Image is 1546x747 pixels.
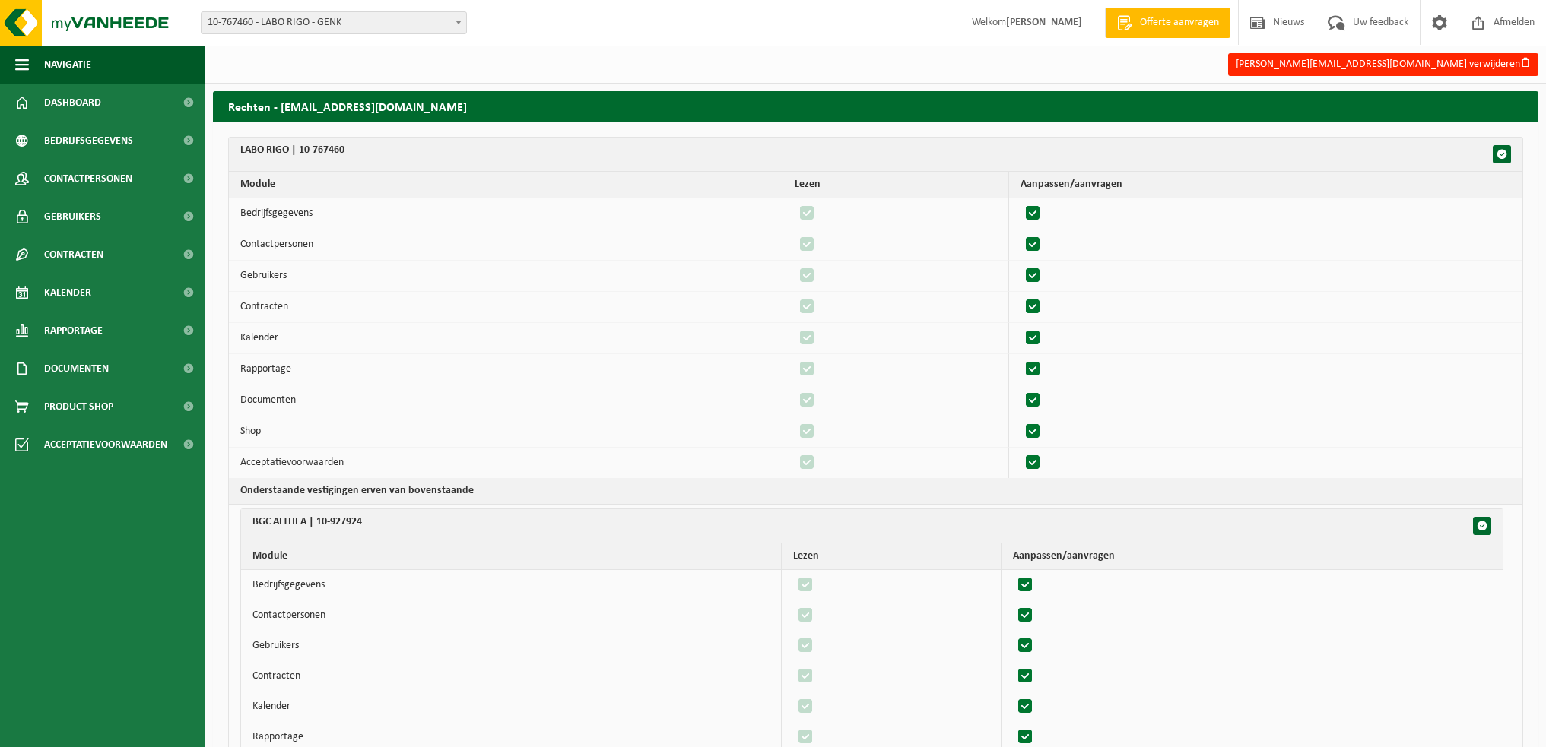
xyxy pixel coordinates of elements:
strong: [PERSON_NAME] [1006,17,1082,28]
td: Documenten [229,385,783,416]
span: Documenten [44,350,109,388]
td: Rapportage [229,354,783,385]
th: Aanpassen/aanvragen [1002,543,1503,570]
th: Module [229,172,783,198]
td: Acceptatievoorwaarden [229,448,783,478]
span: Rapportage [44,312,103,350]
span: Kalender [44,274,91,312]
th: LABO RIGO | 10-767460 [229,138,1522,172]
td: Contactpersonen [241,600,782,631]
span: Navigatie [44,46,91,84]
td: Contracten [229,292,783,323]
span: Contracten [44,236,103,274]
td: Contactpersonen [229,229,783,261]
th: Module [241,543,782,570]
h2: Rechten - [EMAIL_ADDRESS][DOMAIN_NAME] [213,91,1538,121]
td: Gebruikers [229,261,783,292]
th: Lezen [783,172,1009,198]
th: BGC ALTHEA | 10-927924 [241,509,1503,543]
td: Gebruikers [241,631,782,661]
th: Bij het aanklikken van bovenstaande checkbox, zullen onderstaande mee aangepast worden. [229,478,1522,505]
td: Kalender [241,692,782,722]
th: Aanpassen/aanvragen [1009,172,1523,198]
span: Product Shop [44,388,113,426]
td: Bedrijfsgegevens [229,198,783,229]
button: [PERSON_NAME][EMAIL_ADDRESS][DOMAIN_NAME] verwijderen [1228,53,1538,76]
span: Gebruikers [44,198,101,236]
span: Dashboard [44,84,101,122]
span: Acceptatievoorwaarden [44,426,167,464]
th: Lezen [782,543,1002,570]
span: Bedrijfsgegevens [44,122,133,160]
td: Contracten [241,661,782,692]
span: 10-767460 - LABO RIGO - GENK [201,11,467,34]
span: Contactpersonen [44,160,132,198]
a: Offerte aanvragen [1105,8,1230,38]
td: Shop [229,416,783,448]
span: Offerte aanvragen [1136,15,1223,30]
td: Kalender [229,323,783,354]
span: 10-767460 - LABO RIGO - GENK [202,12,466,33]
td: Bedrijfsgegevens [241,570,782,600]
